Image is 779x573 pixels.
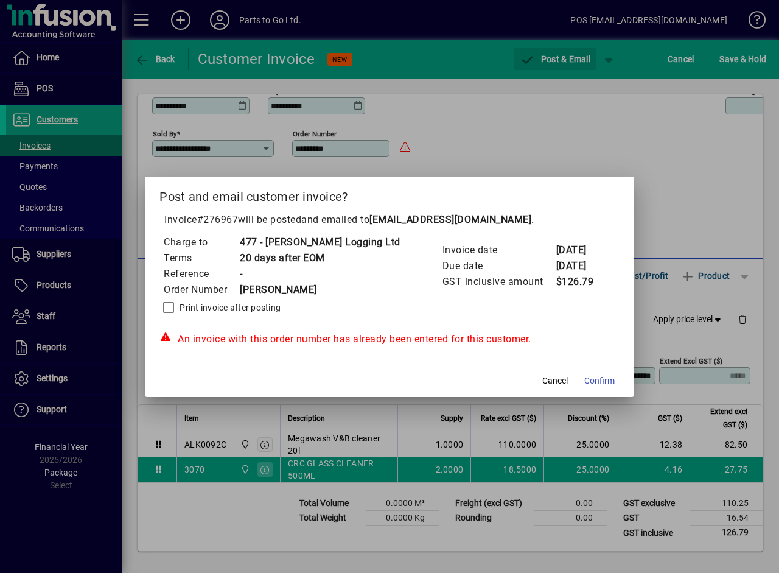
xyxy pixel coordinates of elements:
span: #276967 [197,214,239,225]
td: Order Number [163,282,239,298]
td: GST inclusive amount [442,274,556,290]
td: 20 days after EOM [239,250,400,266]
span: Confirm [584,374,615,387]
td: Invoice date [442,242,556,258]
p: Invoice will be posted . [159,213,620,227]
button: Confirm [579,370,620,392]
button: Cancel [536,370,575,392]
td: [DATE] [556,258,604,274]
td: - [239,266,400,282]
span: Cancel [542,374,568,387]
td: Terms [163,250,239,266]
label: Print invoice after posting [177,301,281,314]
td: [PERSON_NAME] [239,282,400,298]
td: Charge to [163,234,239,250]
span: and emailed to [301,214,531,225]
div: An invoice with this order number has already been entered for this customer. [159,332,620,346]
td: $126.79 [556,274,604,290]
td: 477 - [PERSON_NAME] Logging Ltd [239,234,400,250]
h2: Post and email customer invoice? [145,177,634,212]
b: [EMAIL_ADDRESS][DOMAIN_NAME] [369,214,531,225]
td: [DATE] [556,242,604,258]
td: Due date [442,258,556,274]
td: Reference [163,266,239,282]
